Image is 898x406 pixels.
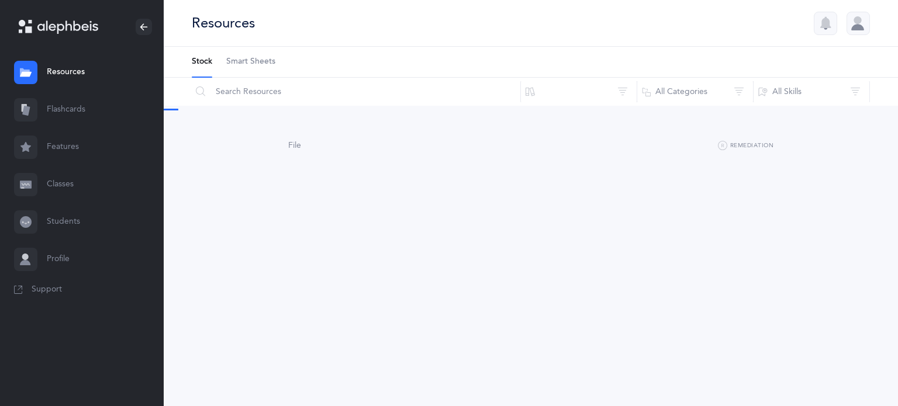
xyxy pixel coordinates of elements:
[718,139,773,153] button: Remediation
[191,78,521,106] input: Search Resources
[32,284,62,296] span: Support
[753,78,870,106] button: All Skills
[288,141,301,150] span: File
[637,78,754,106] button: All Categories
[226,56,275,68] span: Smart Sheets
[192,13,255,33] div: Resources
